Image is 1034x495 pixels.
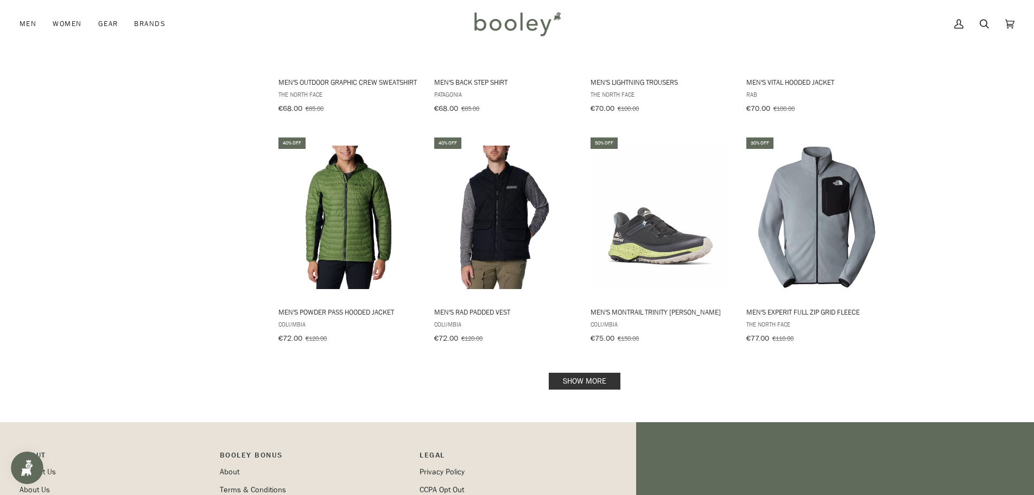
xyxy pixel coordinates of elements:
span: Brands [134,18,166,29]
a: Men's Powder Pass Hooded Jacket [277,136,421,347]
span: Patagonia [434,90,575,99]
img: Booley [470,8,564,40]
span: Columbia [434,319,575,329]
span: The North Face [746,319,887,329]
span: Men [20,18,36,29]
div: 50% off [591,137,618,149]
div: Pagination [278,376,891,386]
a: Men's Experit Full Zip Grid Fleece [745,136,889,347]
span: €70.00 [591,103,614,114]
span: The North Face [278,90,419,99]
span: Men's Vital Hooded Jacket [746,77,887,87]
img: Columbia Men's Powder Pass Hooded Jacket Canteen / Black - Booley Galway [277,146,421,290]
span: Men's Rad Padded Vest [434,307,575,317]
span: Men's Montrail Trinity [PERSON_NAME] [591,307,731,317]
span: €110.00 [772,334,794,343]
span: Men's Powder Pass Hooded Jacket [278,307,419,317]
span: Columbia [278,319,419,329]
div: 40% off [278,137,306,149]
a: Privacy Policy [420,467,465,477]
p: Pipeline_Footer Main [20,449,209,466]
span: €70.00 [746,103,770,114]
span: €75.00 [591,333,614,343]
span: €68.00 [278,103,302,114]
img: The North Face Men's Experit Grid Fleece Monument Grey / TNF Black - Booley Galway [745,146,889,290]
span: The North Face [591,90,731,99]
span: €150.00 [618,334,639,343]
span: €120.00 [461,334,483,343]
span: €68.00 [434,103,458,114]
span: €85.00 [461,104,479,113]
img: Columbia Men's Rad Padded Vest Black - Booley Galway [433,146,576,290]
a: Show more [549,373,620,390]
span: Rab [746,90,887,99]
img: Columbia Men's Montrail Trinity AG II Dark Grey / Napa Green - Booley Galway [589,146,733,290]
span: €120.00 [306,334,327,343]
span: Women [53,18,81,29]
a: Men's Montrail Trinity AG II [589,136,733,347]
div: 30% off [746,137,773,149]
span: Gear [98,18,118,29]
span: Men's Outdoor Graphic Crew Sweatshirt [278,77,419,87]
span: €100.00 [618,104,639,113]
a: Men's Rad Padded Vest [433,136,576,347]
div: 40% off [434,137,461,149]
a: About Us [20,485,50,495]
span: €72.00 [434,333,458,343]
iframe: Button to open loyalty program pop-up [11,452,43,484]
a: About [220,467,239,477]
a: Terms & Conditions [220,485,286,495]
a: CCPA Opt Out [420,485,464,495]
p: Pipeline_Footer Sub [420,449,609,466]
span: Men's Experit Full Zip Grid Fleece [746,307,887,317]
p: Booley Bonus [220,449,409,466]
span: €85.00 [306,104,323,113]
span: Men's Lightning Trousers [591,77,731,87]
span: €77.00 [746,333,769,343]
span: €72.00 [278,333,302,343]
span: Men's Back Step Shirt [434,77,575,87]
span: €100.00 [773,104,795,113]
span: Columbia [591,319,731,329]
